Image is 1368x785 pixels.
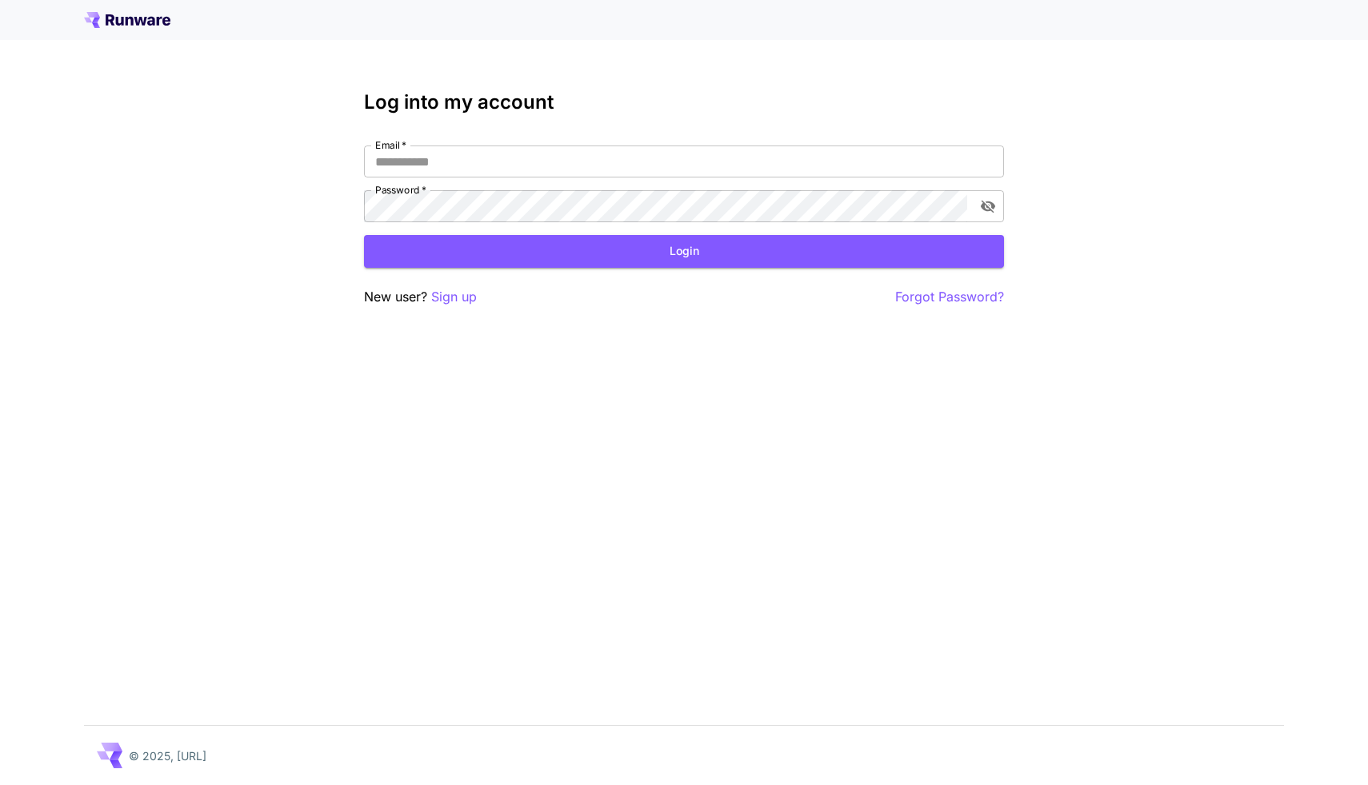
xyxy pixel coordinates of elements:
[364,235,1004,268] button: Login
[375,138,406,152] label: Email
[895,287,1004,307] button: Forgot Password?
[431,287,477,307] button: Sign up
[129,747,206,764] p: © 2025, [URL]
[364,287,477,307] p: New user?
[364,91,1004,114] h3: Log into my account
[974,192,1002,221] button: toggle password visibility
[375,183,426,197] label: Password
